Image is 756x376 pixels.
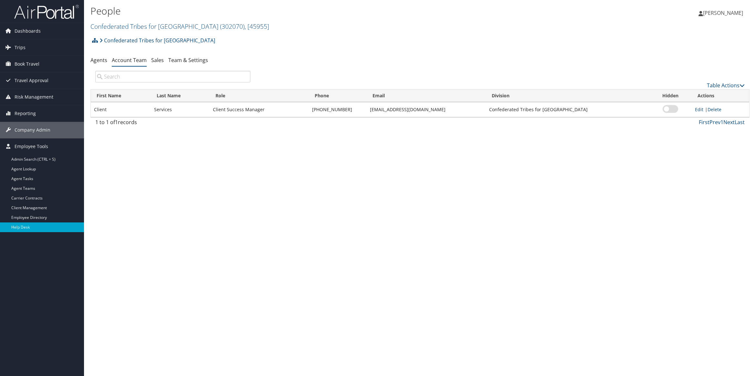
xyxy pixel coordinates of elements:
[698,3,750,23] a: [PERSON_NAME]
[91,90,151,102] th: First Name: activate to sort column ascending
[90,22,269,31] a: Confederated Tribes for [GEOGRAPHIC_DATA]
[15,23,41,39] span: Dashboards
[692,102,749,117] td: |
[15,72,48,89] span: Travel Approval
[367,102,486,117] td: [EMAIL_ADDRESS][DOMAIN_NAME]
[695,106,703,113] a: Edit
[309,90,367,102] th: Phone
[220,22,245,31] span: ( 302070 )
[735,119,745,126] a: Last
[723,119,735,126] a: Next
[15,56,39,72] span: Book Travel
[151,90,210,102] th: Last Name: activate to sort column ascending
[210,102,309,117] td: Client Success Manager
[90,57,107,64] a: Agents
[115,119,118,126] span: 1
[15,89,53,105] span: Risk Management
[367,90,486,102] th: Email: activate to sort column ascending
[15,105,36,122] span: Reporting
[14,4,79,19] img: airportal-logo.png
[699,119,709,126] a: First
[90,4,530,18] h1: People
[151,57,164,64] a: Sales
[151,102,210,117] td: Services
[15,138,48,155] span: Employee Tools
[692,90,749,102] th: Actions
[703,9,743,16] span: [PERSON_NAME]
[707,82,745,89] a: Table Actions
[720,119,723,126] a: 1
[95,71,250,82] input: Search
[245,22,269,31] span: , [ 45955 ]
[168,57,208,64] a: Team & Settings
[210,90,309,102] th: Role: activate to sort column ascending
[709,119,720,126] a: Prev
[15,39,26,56] span: Trips
[309,102,367,117] td: [PHONE_NUMBER]
[486,90,649,102] th: Division: activate to sort column ascending
[91,102,151,117] td: Client
[112,57,147,64] a: Account Team
[649,90,692,102] th: Hidden: activate to sort column ascending
[486,102,649,117] td: Confederated Tribes for [GEOGRAPHIC_DATA]
[95,118,250,129] div: 1 to 1 of records
[100,34,215,47] a: Confederated Tribes for [GEOGRAPHIC_DATA]
[708,106,721,113] a: Delete
[15,122,50,138] span: Company Admin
